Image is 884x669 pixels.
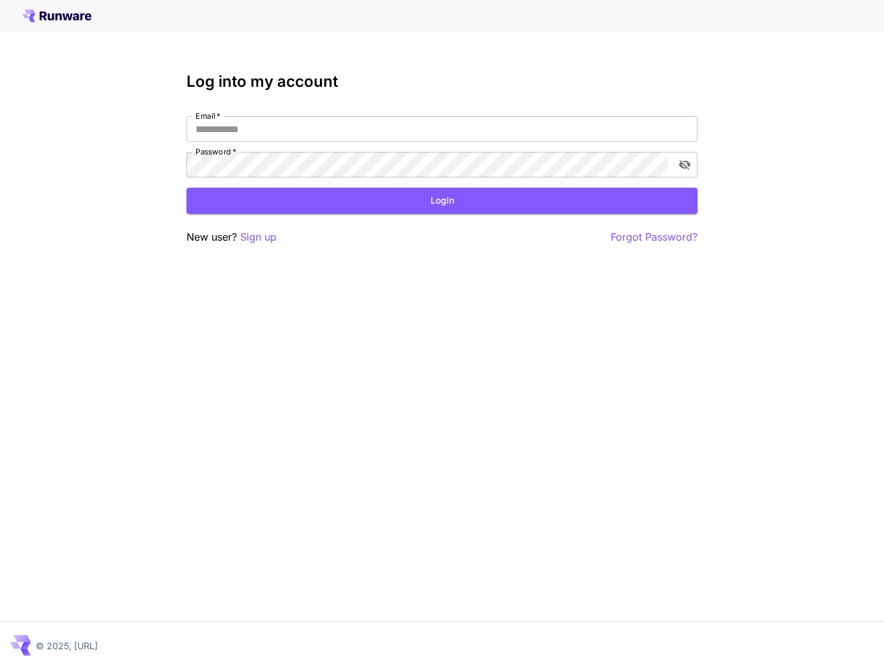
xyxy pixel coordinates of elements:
button: toggle password visibility [673,153,696,176]
button: Sign up [240,229,277,245]
p: © 2025, [URL] [36,639,98,652]
p: New user? [187,229,277,245]
label: Password [195,146,236,157]
label: Email [195,110,220,121]
h3: Log into my account [187,73,697,91]
button: Login [187,188,697,214]
button: Forgot Password? [611,229,697,245]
